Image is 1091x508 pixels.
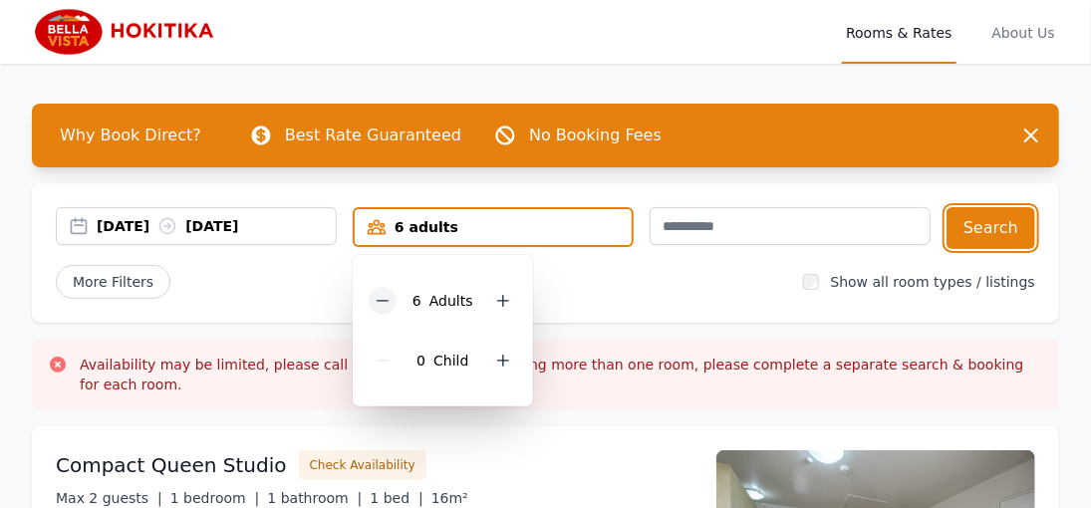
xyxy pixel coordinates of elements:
[529,124,662,147] p: No Booking Fees
[56,451,287,479] h3: Compact Queen Studio
[170,490,260,506] span: 1 bedroom |
[267,490,362,506] span: 1 bathroom |
[299,450,426,480] button: Check Availability
[56,490,162,506] span: Max 2 guests |
[370,490,422,506] span: 1 bed |
[433,353,468,369] span: Child
[285,124,461,147] p: Best Rate Guaranteed
[355,217,632,237] div: 6 adults
[416,353,425,369] span: 0
[429,293,473,309] span: Adult s
[431,490,468,506] span: 16m²
[80,355,1043,394] h3: Availability may be limited, please call to check. If you are wanting more than one room, please ...
[947,207,1035,249] button: Search
[44,116,217,155] span: Why Book Direct?
[831,274,1035,290] label: Show all room types / listings
[32,8,223,56] img: Bella Vista Hokitika
[56,265,170,299] span: More Filters
[97,216,336,236] div: [DATE] [DATE]
[412,293,421,309] span: 6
